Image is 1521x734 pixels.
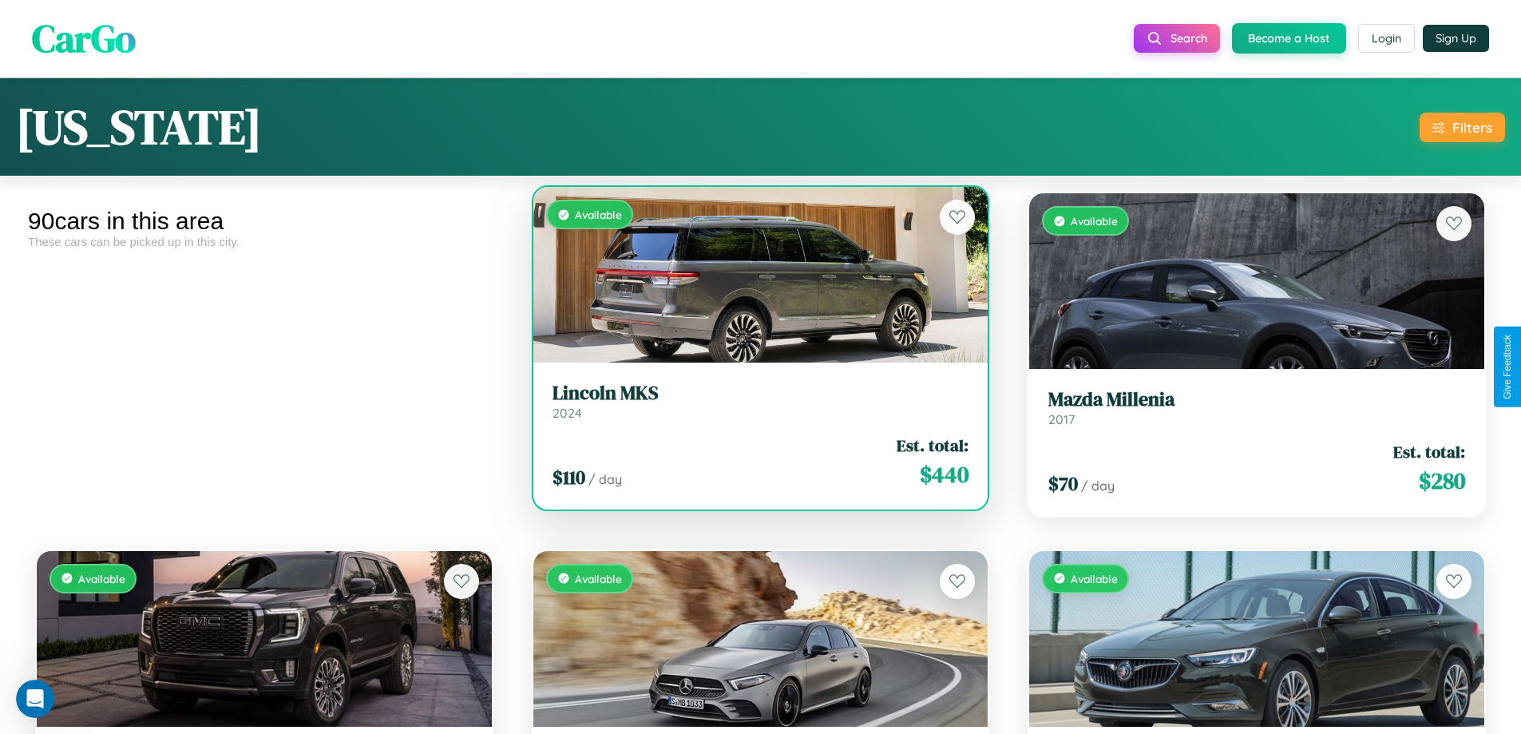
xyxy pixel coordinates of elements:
span: CarGo [32,12,136,65]
span: / day [588,471,622,487]
span: Search [1170,31,1207,46]
span: Available [575,208,622,221]
span: $ 110 [553,464,585,490]
button: Sign Up [1423,25,1489,52]
div: 90 cars in this area [28,208,501,235]
span: $ 70 [1048,470,1078,497]
span: $ 440 [920,458,968,490]
h3: Mazda Millenia [1048,388,1465,411]
span: Available [575,572,622,585]
button: Become a Host [1232,23,1346,54]
button: Login [1358,24,1415,53]
a: Mazda Millenia2017 [1048,388,1465,427]
h1: [US_STATE] [16,94,262,160]
span: Est. total: [1393,440,1465,463]
div: Filters [1452,119,1492,136]
span: / day [1081,478,1115,494]
span: Est. total: [897,434,968,457]
span: 2024 [553,405,582,421]
div: Give Feedback [1502,335,1513,399]
div: These cars can be picked up in this city. [28,235,501,248]
button: Filters [1420,113,1505,142]
span: Available [78,572,125,585]
button: Search [1134,24,1220,53]
span: Available [1071,572,1118,585]
iframe: Intercom live chat [16,680,54,718]
span: Available [1071,214,1118,228]
span: $ 280 [1419,465,1465,497]
span: 2017 [1048,411,1075,427]
a: Lincoln MKS2024 [553,382,969,421]
h3: Lincoln MKS [553,382,969,405]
